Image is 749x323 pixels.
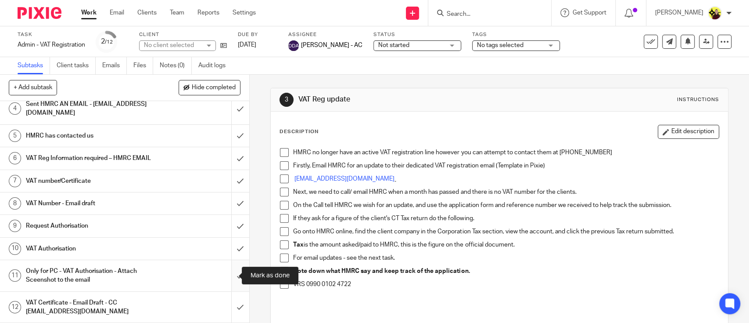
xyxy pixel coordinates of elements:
p: is the amount asked/paid to HMRC, this is the figure on the official document. [293,240,718,249]
button: Hide completed [179,80,240,95]
div: 2 [101,36,113,47]
h1: Sent HMRC AN EMAIL - [EMAIL_ADDRESS][DOMAIN_NAME] [26,98,157,120]
p: HMRC no longer have an active VAT registration line however you can attempt to contact them at [P... [293,148,718,157]
img: Megan-Starbridge.jpg [708,6,722,20]
div: 7 [9,175,21,187]
span: Hide completed [192,84,236,91]
h1: VAT number/Certificate [26,174,157,188]
strong: Note down what HMRC say and keep track of the application. [293,268,469,274]
h1: VAT Authorisation [26,242,157,255]
p: If they ask for a figure of the client's CT Tax return do the following. [293,214,718,223]
span: [DATE] [238,42,256,48]
div: No client selected [144,41,201,50]
button: Edit description [658,125,719,139]
p: On the Call tell HMRC we wish for an update, and use the application form and reference number we... [293,201,718,210]
a: Clients [137,8,157,17]
a: Emails [102,57,127,74]
div: 8 [9,197,21,210]
h1: VAT Reg update [298,95,518,104]
div: 9 [9,220,21,232]
div: 3 [280,93,294,107]
div: 5 [9,130,21,142]
a: Email [110,8,124,17]
label: Status [373,31,461,38]
div: 6 [9,152,21,164]
h1: HMRC has contacted us [26,129,157,142]
h1: VAT Number - Email draft [26,197,157,210]
img: svg%3E [288,40,299,51]
h1: Only for PC - VAT Authorisation - Attach Sceenshot to the email [26,265,157,287]
label: Assignee [288,31,362,38]
button: + Add subtask [9,80,57,95]
a: Settings [233,8,256,17]
a: Notes (0) [160,57,192,74]
label: Due by [238,31,277,38]
p: VRS 0990 0102 4722 [293,280,718,289]
label: Task [18,31,85,38]
h1: VAT Certificate - Email Draft - CC [EMAIL_ADDRESS][DOMAIN_NAME] [26,296,157,319]
input: Search [446,11,525,18]
p: For email updates - see the next task. [293,254,718,262]
a: Audit logs [198,57,232,74]
p: Firstly, Email HMRC for an update to their dedicated VAT registration email (Template in Pixie) [293,161,718,170]
span: Get Support [573,10,606,16]
span: Not started [378,42,409,48]
strong: Tax [293,242,304,248]
a: Files [133,57,153,74]
a: Work [81,8,97,17]
p: Go onto HMRC online, find the client company in the Corporation Tax section, view the account, an... [293,227,718,236]
div: 12 [9,301,21,313]
label: Tags [472,31,560,38]
h1: Request Authorisation [26,219,157,232]
a: Client tasks [57,57,96,74]
div: Instructions [677,96,719,103]
h1: VAT Reg Information required – HMRC EMAIL [26,152,157,165]
p: Description [280,128,319,135]
a: Team [170,8,184,17]
label: Client [139,31,227,38]
div: 11 [9,269,21,282]
div: 10 [9,243,21,255]
a: [EMAIL_ADDRESS][DOMAIN_NAME] [294,176,394,182]
span: No tags selected [477,42,523,48]
a: Reports [197,8,219,17]
p: [PERSON_NAME] [655,8,703,17]
small: /12 [105,40,113,44]
div: Admin - VAT Registration [18,40,85,49]
img: Pixie [18,7,61,19]
p: Next, we need to call/ email HMRC when a month has passed and there is no VAT number for the clie... [293,188,718,196]
span: [PERSON_NAME] - AC [301,41,362,50]
a: Subtasks [18,57,50,74]
div: 4 [9,102,21,115]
